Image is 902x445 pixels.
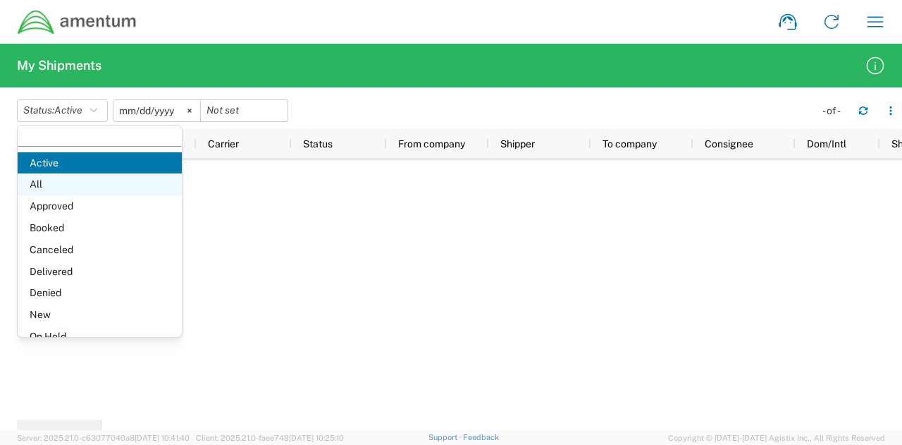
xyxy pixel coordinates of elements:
[18,239,182,261] span: Canceled
[18,326,182,348] span: On Hold
[54,104,82,116] span: Active
[807,138,846,150] span: Dom/Intl
[500,138,535,150] span: Shipper
[668,432,885,444] span: Copyright © [DATE]-[DATE] Agistix Inc., All Rights Reserved
[705,138,753,150] span: Consignee
[17,99,108,122] button: Status:Active
[398,138,465,150] span: From company
[822,104,847,117] div: - of -
[18,304,182,326] span: New
[17,57,101,74] h2: My Shipments
[18,173,182,195] span: All
[17,9,137,35] img: dyncorp
[201,100,288,121] input: Not set
[463,433,499,441] a: Feedback
[18,217,182,239] span: Booked
[303,138,333,150] span: Status
[113,100,200,121] input: Not set
[428,433,464,441] a: Support
[196,434,344,442] span: Client: 2025.21.0-faee749
[603,138,657,150] span: To company
[18,152,182,174] span: Active
[289,434,344,442] span: [DATE] 10:25:10
[135,434,190,442] span: [DATE] 10:41:40
[18,261,182,283] span: Delivered
[18,282,182,304] span: Denied
[17,434,190,442] span: Server: 2025.21.0-c63077040a8
[18,195,182,217] span: Approved
[208,138,239,150] span: Carrier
